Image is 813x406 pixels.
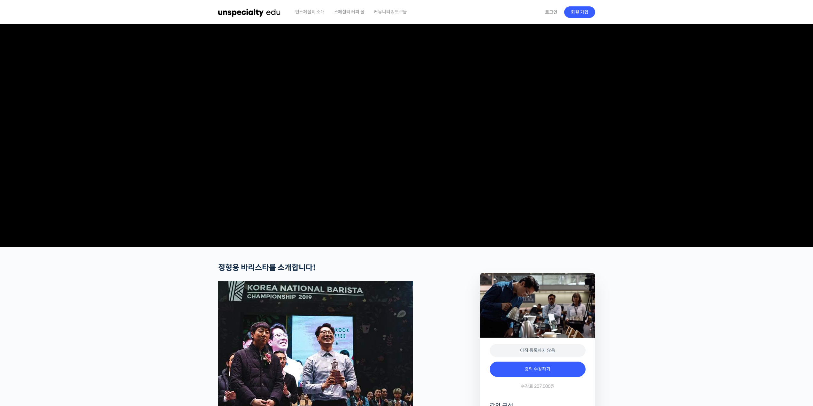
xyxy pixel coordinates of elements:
a: 회원 가입 [564,6,595,18]
a: 로그인 [541,5,561,19]
div: 아직 등록하지 않음 [490,344,586,357]
span: 수강료 207,000원 [521,383,555,389]
a: 강의 수강하기 [490,362,586,377]
strong: 정형용 바리스타를 소개합니다! [218,263,316,272]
